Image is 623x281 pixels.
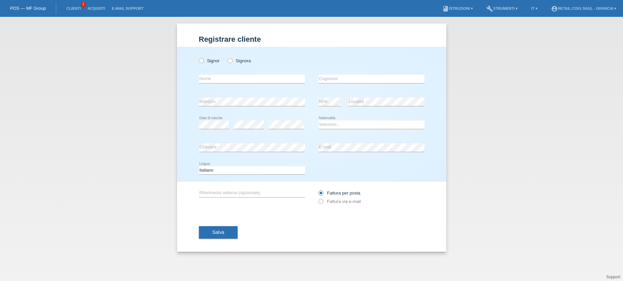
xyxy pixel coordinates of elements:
[528,6,541,10] a: IT ▾
[63,6,84,10] a: Clienti
[199,35,424,43] h1: Registrare cliente
[439,6,476,10] a: bookIstruzioni ▾
[442,5,449,12] i: book
[318,190,360,196] label: Fattura per posta
[212,230,224,235] span: Salva
[10,6,46,11] a: POS — MF Group
[318,199,361,204] label: Fattura via e-mail
[486,5,493,12] i: build
[199,58,203,63] input: Signor
[483,6,521,10] a: buildStrumenti ▾
[318,199,323,207] input: Fattura via e-mail
[228,58,251,63] label: Signora
[81,2,86,7] span: 2
[318,190,323,199] input: Fattura per posta
[84,6,109,10] a: Acquisti
[199,226,238,239] button: Salva
[548,6,620,10] a: account_circleRetail.Co51 Sagl - Grancia ▾
[606,275,620,279] a: Support
[228,58,232,63] input: Signora
[551,5,558,12] i: account_circle
[109,6,147,10] a: E-mail Support
[199,58,220,63] label: Signor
